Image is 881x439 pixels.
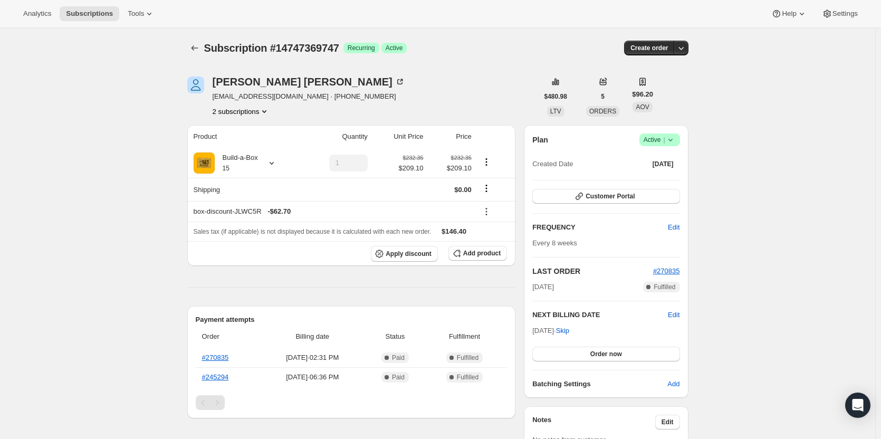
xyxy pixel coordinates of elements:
[194,228,432,235] span: Sales tax (if applicable) is not displayed because it is calculated with each new order.
[532,310,668,320] h2: NEXT BILLING DATE
[457,373,478,381] span: Fulfilled
[653,266,680,276] button: #270835
[454,186,472,194] span: $0.00
[532,379,667,389] h6: Batching Settings
[654,283,675,291] span: Fulfilled
[550,108,561,115] span: LTV
[194,206,472,217] div: box-discount-JLWC5R
[532,222,668,233] h2: FREQUENCY
[202,354,229,361] a: #270835
[448,246,507,261] button: Add product
[263,372,362,383] span: [DATE] · 06:36 PM
[653,267,680,275] a: #270835
[442,227,466,235] span: $146.40
[538,89,573,104] button: $480.98
[590,350,622,358] span: Order now
[128,9,144,18] span: Tools
[427,125,475,148] th: Price
[655,415,680,430] button: Edit
[267,206,291,217] span: - $62.70
[532,159,573,169] span: Created Date
[392,373,405,381] span: Paid
[196,325,260,348] th: Order
[646,157,680,171] button: [DATE]
[630,44,668,52] span: Create order
[392,354,405,362] span: Paid
[215,152,258,174] div: Build-a-Box
[403,155,423,161] small: $232.35
[17,6,58,21] button: Analytics
[213,106,270,117] button: Product actions
[532,282,554,292] span: [DATE]
[187,125,302,148] th: Product
[23,9,51,18] span: Analytics
[263,331,362,342] span: Billing date
[223,165,229,172] small: 15
[644,135,676,145] span: Active
[653,160,674,168] span: [DATE]
[202,373,229,381] a: #245294
[66,9,113,18] span: Subscriptions
[371,125,427,148] th: Unit Price
[661,376,686,393] button: Add
[430,163,472,174] span: $209.10
[532,347,679,361] button: Order now
[204,42,339,54] span: Subscription #14747369747
[463,249,501,257] span: Add product
[301,125,370,148] th: Quantity
[194,152,215,174] img: product img
[478,183,495,194] button: Shipping actions
[544,92,567,101] span: $480.98
[532,266,653,276] h2: LAST ORDER
[263,352,362,363] span: [DATE] · 02:31 PM
[386,250,432,258] span: Apply discount
[663,136,665,144] span: |
[832,9,858,18] span: Settings
[595,89,611,104] button: 5
[213,91,405,102] span: [EMAIL_ADDRESS][DOMAIN_NAME] · [PHONE_NUMBER]
[60,6,119,21] button: Subscriptions
[451,155,472,161] small: $232.35
[532,327,569,335] span: [DATE] ·
[586,192,635,201] span: Customer Portal
[196,395,507,410] nav: Pagination
[187,41,202,55] button: Subscriptions
[636,103,649,111] span: AOV
[662,219,686,236] button: Edit
[532,189,679,204] button: Customer Portal
[478,156,495,168] button: Product actions
[668,222,679,233] span: Edit
[121,6,161,21] button: Tools
[187,178,302,201] th: Shipping
[624,41,674,55] button: Create order
[589,108,616,115] span: ORDERS
[556,326,569,336] span: Skip
[532,239,577,247] span: Every 8 weeks
[550,322,576,339] button: Skip
[662,418,674,426] span: Edit
[532,415,655,430] h3: Notes
[782,9,796,18] span: Help
[601,92,605,101] span: 5
[845,393,870,418] div: Open Intercom Messenger
[457,354,478,362] span: Fulfilled
[668,310,679,320] button: Edit
[632,89,653,100] span: $96.20
[816,6,864,21] button: Settings
[386,44,403,52] span: Active
[368,331,422,342] span: Status
[667,379,679,389] span: Add
[348,44,375,52] span: Recurring
[399,163,424,174] span: $209.10
[213,77,405,87] div: [PERSON_NAME] [PERSON_NAME]
[187,77,204,93] span: Sharon Chabala
[196,314,507,325] h2: Payment attempts
[371,246,438,262] button: Apply discount
[765,6,813,21] button: Help
[532,135,548,145] h2: Plan
[428,331,501,342] span: Fulfillment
